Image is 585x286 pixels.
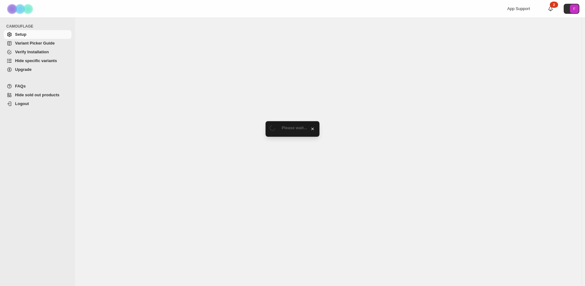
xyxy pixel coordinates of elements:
span: Hide sold out products [15,93,60,97]
a: Upgrade [4,65,71,74]
span: Verify Installation [15,50,49,54]
a: FAQs [4,82,71,91]
span: Upgrade [15,67,32,72]
a: Logout [4,99,71,108]
span: Variant Picker Guide [15,41,55,45]
button: Avatar with initials F [564,4,579,14]
span: Hide specific variants [15,58,57,63]
a: Setup [4,30,71,39]
span: Logout [15,101,29,106]
a: Verify Installation [4,48,71,56]
a: Hide sold out products [4,91,71,99]
span: CAMOUFLAGE [6,24,72,29]
span: FAQs [15,84,26,88]
span: App Support [507,6,530,11]
text: F [573,7,576,11]
a: Hide specific variants [4,56,71,65]
a: 2 [547,6,554,12]
div: 2 [550,2,558,8]
span: Please wait... [282,125,307,130]
span: Setup [15,32,26,37]
span: Avatar with initials F [570,4,579,13]
img: Camouflage [5,0,36,18]
a: Variant Picker Guide [4,39,71,48]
